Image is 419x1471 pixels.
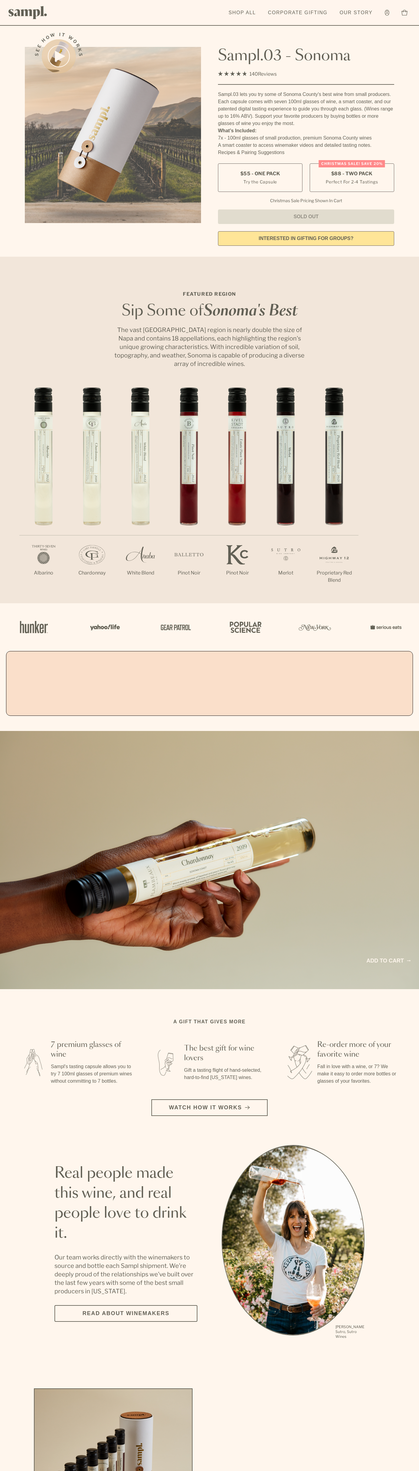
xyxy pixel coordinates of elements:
div: Sampl.03 lets you try some of Sonoma County's best wine from small producers. Each capsule comes ... [218,91,394,127]
div: slide 1 [222,1145,365,1340]
img: Artboard_1_c8cd28af-0030-4af1-819c-248e302c7f06_x450.png [16,614,52,640]
img: Sampl.03 - Sonoma [25,47,201,223]
span: Reviews [258,71,277,77]
h2: A gift that gives more [173,1018,246,1025]
img: Artboard_7_5b34974b-f019-449e-91fb-745f8d0877ee_x450.png [367,614,403,640]
p: Proprietary Red Blend [310,569,358,584]
p: Albarino [19,569,68,577]
small: Try the Capsule [243,179,277,185]
li: 7x - 100ml glasses of small production, premium Sonoma County wines [218,134,394,142]
p: Our team works directly with the winemakers to source and bottle each Sampl shipment. We’re deepl... [54,1253,197,1295]
a: Our Story [337,6,376,19]
span: 140 [249,71,258,77]
p: Pinot Noir [165,569,213,577]
p: The vast [GEOGRAPHIC_DATA] region is nearly double the size of Napa and contains 18 appellations,... [113,326,306,368]
p: White Blend [116,569,165,577]
h2: Real people made this wine, and real people love to drink it. [54,1163,197,1243]
img: Artboard_5_7fdae55a-36fd-43f7-8bfd-f74a06a2878e_x450.png [156,614,193,640]
img: Artboard_3_0b291449-6e8c-4d07-b2c2-3f3601a19cd1_x450.png [297,614,333,640]
p: Fall in love with a wine, or 7? We make it easy to order more bottles or glasses of your favorites. [317,1063,400,1085]
h1: Sampl.03 - Sonoma [218,47,394,65]
div: 140Reviews [218,70,277,78]
p: [PERSON_NAME] Sutro, Sutro Wines [335,1325,365,1339]
strong: What’s Included: [218,128,256,133]
a: Corporate Gifting [265,6,331,19]
small: Perfect For 2-4 Tastings [326,179,378,185]
a: Read about Winemakers [54,1305,197,1322]
a: interested in gifting for groups? [218,231,394,246]
ul: carousel [222,1145,365,1340]
p: Pinot Noir [213,569,262,577]
p: Featured Region [113,291,306,298]
li: A smart coaster to access winemaker videos and detailed tasting notes. [218,142,394,149]
li: Recipes & Pairing Suggestions [218,149,394,156]
span: $88 - Two Pack [331,170,373,177]
div: Christmas SALE! Save 20% [319,160,385,167]
em: Sonoma's Best [203,304,298,318]
a: Add to cart [366,957,411,965]
p: Gift a tasting flight of hand-selected, hard-to-find [US_STATE] wines. [184,1067,266,1081]
p: Chardonnay [68,569,116,577]
button: See how it works [42,39,76,73]
h3: Re-order more of your favorite wine [317,1040,400,1059]
img: Artboard_6_04f9a106-072f-468a-bdd7-f11783b05722_x450.png [86,614,122,640]
li: Christmas Sale Pricing Shown In Cart [267,198,345,203]
p: Merlot [262,569,310,577]
p: Sampl's tasting capsule allows you to try 7 100ml glasses of premium wines without committing to ... [51,1063,133,1085]
h3: The best gift for wine lovers [184,1044,266,1063]
button: Sold Out [218,209,394,224]
button: Watch how it works [151,1099,268,1116]
h2: Sip Some of [113,304,306,318]
img: Artboard_4_28b4d326-c26e-48f9-9c80-911f17d6414e_x450.png [226,614,263,640]
span: $55 - One Pack [240,170,280,177]
img: Sampl logo [8,6,47,19]
h3: 7 premium glasses of wine [51,1040,133,1059]
a: Shop All [226,6,259,19]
